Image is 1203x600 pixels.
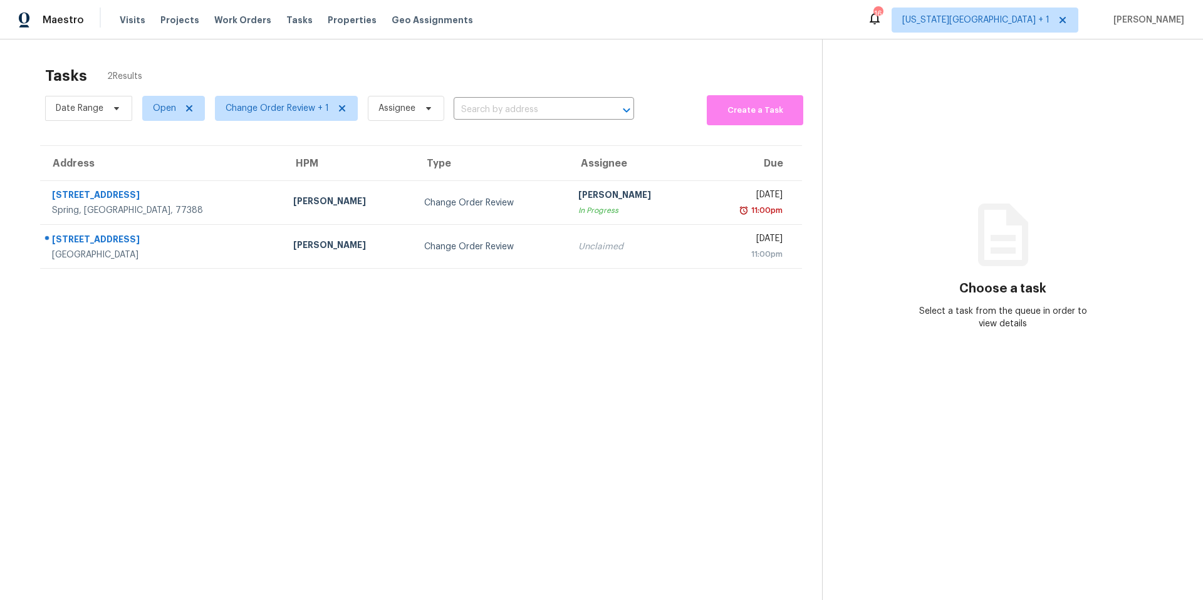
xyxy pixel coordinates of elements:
th: Type [414,146,568,181]
span: Assignee [378,102,415,115]
div: [PERSON_NAME] [293,195,404,210]
span: Tasks [286,16,313,24]
div: 11:00pm [749,204,783,217]
div: In Progress [578,204,689,217]
span: 2 Results [107,70,142,83]
span: Projects [160,14,199,26]
span: Visits [120,14,145,26]
div: [STREET_ADDRESS] [52,233,273,249]
span: Properties [328,14,377,26]
div: [DATE] [709,232,783,248]
div: Change Order Review [424,197,558,209]
div: [GEOGRAPHIC_DATA] [52,249,273,261]
button: Open [618,101,635,119]
div: [STREET_ADDRESS] [52,189,273,204]
div: 16 [873,8,882,20]
div: [PERSON_NAME] [578,189,689,204]
span: [PERSON_NAME] [1108,14,1184,26]
th: Address [40,146,283,181]
h3: Choose a task [959,282,1046,295]
div: Change Order Review [424,241,558,253]
input: Search by address [454,100,599,120]
th: Assignee [568,146,699,181]
div: [DATE] [709,189,783,204]
span: [US_STATE][GEOGRAPHIC_DATA] + 1 [902,14,1049,26]
th: HPM [283,146,414,181]
span: Create a Task [713,103,797,118]
img: Overdue Alarm Icon [739,204,749,217]
span: Date Range [56,102,103,115]
div: 11:00pm [709,248,783,261]
span: Maestro [43,14,84,26]
div: Unclaimed [578,241,689,253]
h2: Tasks [45,70,87,82]
th: Due [699,146,802,181]
span: Change Order Review + 1 [226,102,329,115]
span: Open [153,102,176,115]
div: Select a task from the queue in order to view details [913,305,1093,330]
div: Spring, [GEOGRAPHIC_DATA], 77388 [52,204,273,217]
span: Geo Assignments [392,14,473,26]
span: Work Orders [214,14,271,26]
button: Create a Task [707,95,803,125]
div: [PERSON_NAME] [293,239,404,254]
